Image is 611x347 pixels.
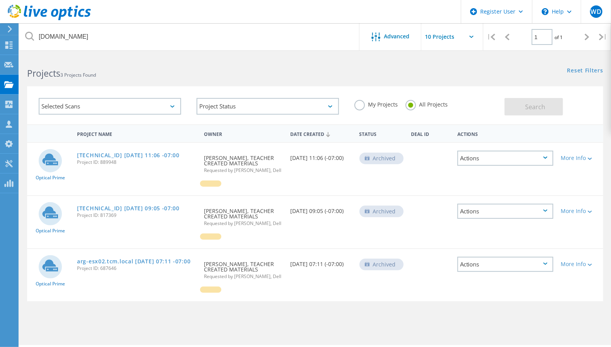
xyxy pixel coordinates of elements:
div: [PERSON_NAME], TEACHER CREATED MATERIALS [200,249,286,287]
span: Project ID: 889948 [77,160,196,165]
div: More Info [561,261,599,267]
a: arg-esx02.tcm.local [DATE] 07:11 -07:00 [77,259,190,264]
span: Project ID: 687646 [77,266,196,271]
div: Project Status [197,98,339,115]
div: [PERSON_NAME], TEACHER CREATED MATERIALS [200,143,286,180]
div: [PERSON_NAME], TEACHER CREATED MATERIALS [200,196,286,234]
span: Optical Prime [36,175,65,180]
span: Requested by [PERSON_NAME], Dell [204,168,282,173]
span: Requested by [PERSON_NAME], Dell [204,274,282,279]
span: Search [525,103,546,111]
div: Actions [457,204,553,219]
div: Archived [359,259,404,270]
svg: \n [542,8,549,15]
div: Archived [359,206,404,217]
div: Actions [454,126,557,141]
a: [TECHNICAL_ID] [DATE] 11:06 -07:00 [77,153,180,158]
span: Requested by [PERSON_NAME], Dell [204,221,282,226]
a: [TECHNICAL_ID] [DATE] 09:05 -07:00 [77,206,180,211]
span: Optical Prime [36,282,65,286]
div: More Info [561,208,599,214]
div: [DATE] 11:06 (-07:00) [286,143,356,168]
div: Selected Scans [39,98,181,115]
span: Advanced [384,34,410,39]
label: My Projects [354,100,398,107]
button: Search [505,98,563,115]
div: Date Created [286,126,356,141]
b: Projects [27,67,60,79]
div: [DATE] 09:05 (-07:00) [286,196,356,222]
div: Deal Id [407,126,454,141]
span: Project ID: 817369 [77,213,196,218]
input: Search projects by name, owner, ID, company, etc [19,23,360,50]
div: Actions [457,151,553,166]
a: Live Optics Dashboard [8,16,91,22]
span: of 1 [555,34,563,41]
div: Actions [457,257,553,272]
div: Project Name [73,126,200,141]
div: Owner [200,126,286,141]
div: More Info [561,155,599,161]
div: [DATE] 07:11 (-07:00) [286,249,356,275]
span: WD [591,9,601,15]
div: Archived [359,153,404,164]
div: | [483,23,499,51]
span: 3 Projects Found [60,72,96,78]
a: Reset Filters [567,68,603,74]
span: Optical Prime [36,228,65,233]
div: | [595,23,611,51]
div: Status [356,126,407,141]
label: All Projects [406,100,448,107]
